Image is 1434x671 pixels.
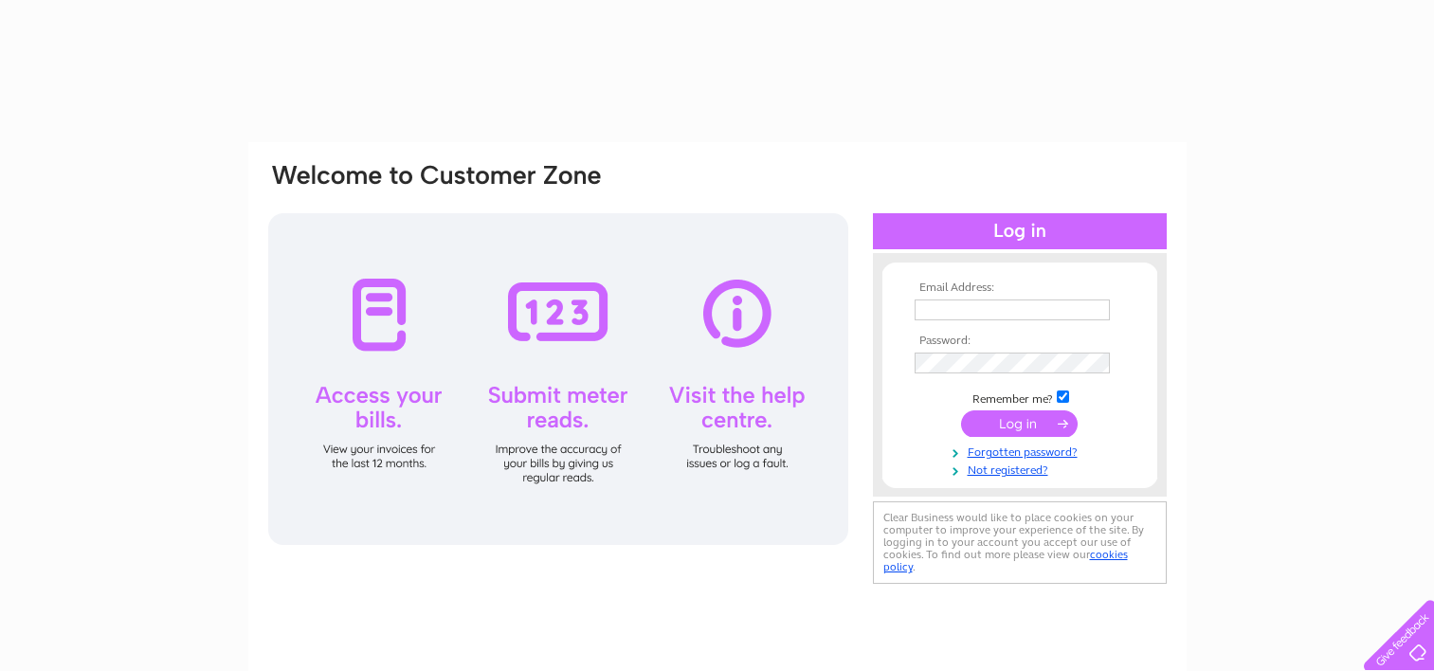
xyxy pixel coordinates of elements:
[915,460,1130,478] a: Not registered?
[910,281,1130,295] th: Email Address:
[915,442,1130,460] a: Forgotten password?
[883,548,1128,573] a: cookies policy
[910,335,1130,348] th: Password:
[961,410,1078,437] input: Submit
[873,501,1167,584] div: Clear Business would like to place cookies on your computer to improve your experience of the sit...
[910,388,1130,407] td: Remember me?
